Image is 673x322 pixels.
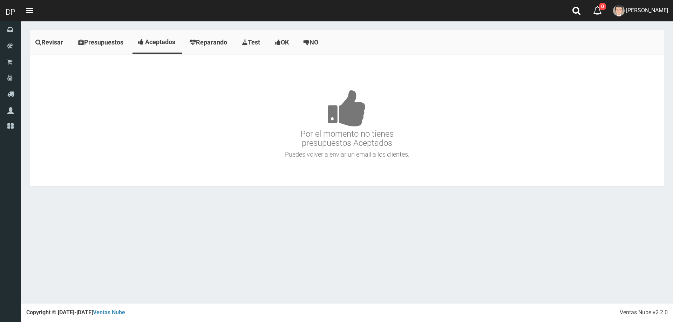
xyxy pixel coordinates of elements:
a: Presupuestos [72,32,131,53]
h4: Puedes volver a enviar un email a los clientes. [32,151,662,158]
h3: Por el momento no tienes presupuestos Aceptados [32,69,662,148]
a: Test [236,32,267,53]
span: Presupuestos [84,39,123,46]
span: Aceptados [145,38,175,46]
strong: Copyright © [DATE]-[DATE] [26,309,125,316]
div: Ventas Nube v2.2.0 [620,309,668,317]
span: Reparando [196,39,227,46]
span: Test [248,39,260,46]
a: OK [269,32,296,53]
a: Ventas Nube [93,309,125,316]
a: Revisar [30,32,70,53]
span: 0 [599,3,606,10]
img: User Image [613,5,625,16]
span: OK [281,39,289,46]
span: [PERSON_NAME] [626,7,668,14]
span: Revisar [41,39,63,46]
span: NO [310,39,318,46]
a: Aceptados [132,32,182,53]
a: Reparando [184,32,234,53]
a: NO [298,32,326,53]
